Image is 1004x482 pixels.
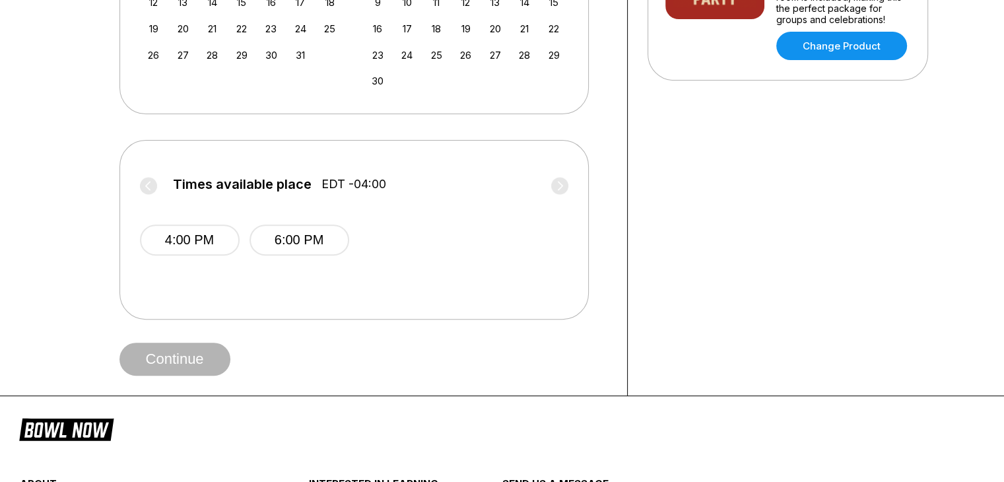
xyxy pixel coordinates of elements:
div: Choose Wednesday, October 29th, 2025 [233,46,251,64]
div: Choose Monday, November 17th, 2025 [398,20,416,38]
div: Choose Friday, October 31st, 2025 [292,46,310,64]
div: Choose Sunday, October 26th, 2025 [145,46,162,64]
span: EDT -04:00 [321,177,386,191]
button: 4:00 PM [140,224,240,256]
div: Choose Thursday, November 27th, 2025 [486,46,504,64]
div: Choose Tuesday, October 28th, 2025 [203,46,221,64]
div: Choose Tuesday, November 18th, 2025 [428,20,446,38]
div: Choose Monday, October 20th, 2025 [174,20,192,38]
div: Choose Wednesday, October 22nd, 2025 [233,20,251,38]
div: Choose Thursday, November 20th, 2025 [486,20,504,38]
div: Choose Sunday, October 19th, 2025 [145,20,162,38]
div: Choose Friday, November 21st, 2025 [516,20,533,38]
span: Times available place [173,177,312,191]
div: Choose Saturday, October 25th, 2025 [321,20,339,38]
div: Choose Sunday, November 30th, 2025 [369,72,387,90]
div: Choose Sunday, November 23rd, 2025 [369,46,387,64]
div: Choose Thursday, October 30th, 2025 [262,46,280,64]
div: Choose Monday, November 24th, 2025 [398,46,416,64]
div: Choose Tuesday, October 21st, 2025 [203,20,221,38]
button: 6:00 PM [250,224,349,256]
div: Choose Thursday, October 23rd, 2025 [262,20,280,38]
div: Choose Friday, October 24th, 2025 [292,20,310,38]
div: Choose Tuesday, November 25th, 2025 [428,46,446,64]
div: Choose Saturday, November 29th, 2025 [545,46,563,64]
div: Choose Wednesday, November 26th, 2025 [457,46,475,64]
a: Change Product [776,32,907,60]
div: Choose Wednesday, November 19th, 2025 [457,20,475,38]
div: Choose Sunday, November 16th, 2025 [369,20,387,38]
div: Choose Monday, October 27th, 2025 [174,46,192,64]
div: Choose Saturday, November 22nd, 2025 [545,20,563,38]
div: Choose Friday, November 28th, 2025 [516,46,533,64]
